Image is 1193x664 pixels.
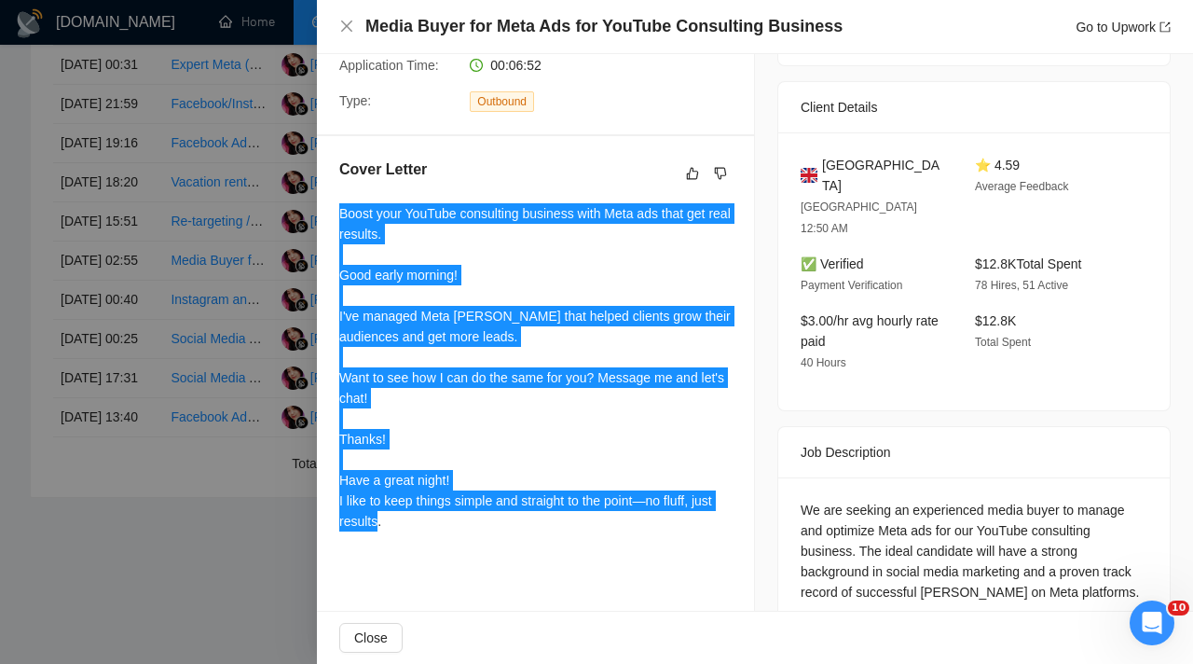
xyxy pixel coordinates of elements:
button: like [681,162,704,185]
div: Job Description [801,427,1147,477]
img: 🇬🇧 [801,165,817,186]
a: Go to Upworkexport [1076,20,1171,35]
span: 40 Hours [801,356,846,369]
span: Outbound [470,91,534,112]
span: 78 Hires, 51 Active [975,279,1068,292]
span: Close [354,628,388,648]
span: $12.8K [975,313,1016,328]
span: Total Spent [975,336,1031,349]
span: clock-circle [470,59,483,72]
h4: Media Buyer for Meta Ads for YouTube Consulting Business [365,15,843,38]
span: [GEOGRAPHIC_DATA] [822,155,945,196]
span: export [1159,21,1171,33]
span: Type: [339,93,371,108]
span: 00:06:52 [490,58,542,73]
button: dislike [709,162,732,185]
span: Application Time: [339,58,439,73]
span: $3.00/hr avg hourly rate paid [801,313,939,349]
span: 10 [1168,601,1189,616]
span: [GEOGRAPHIC_DATA] 12:50 AM [801,201,917,235]
div: Boost your YouTube consulting business with Meta ads that get real results. Good early morning! I... [339,203,732,532]
span: ✅ Verified [801,256,864,271]
button: Close [339,623,403,653]
span: $12.8K Total Spent [975,256,1081,271]
div: We are seeking an experienced media buyer to manage and optimize Meta ads for our YouTube consult... [801,500,1147,602]
iframe: Intercom live chat [1130,601,1174,645]
span: Payment Verification [801,279,902,292]
span: close [339,19,354,34]
span: like [686,166,699,181]
h5: Cover Letter [339,159,427,181]
span: dislike [714,166,727,181]
span: ⭐ 4.59 [975,158,1020,173]
div: Client Details [801,82,1147,132]
button: Close [339,19,354,35]
span: Average Feedback [975,180,1069,193]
